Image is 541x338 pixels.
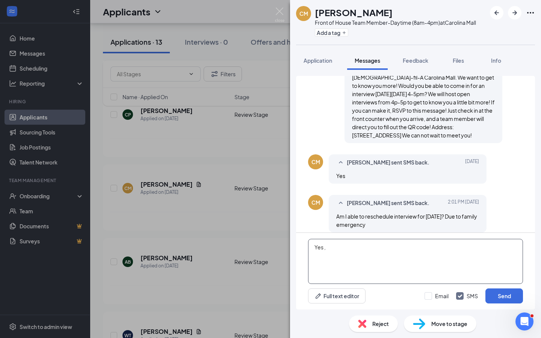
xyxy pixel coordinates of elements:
[311,199,320,206] div: CM
[526,8,535,17] svg: Ellipses
[347,158,429,167] span: [PERSON_NAME] sent SMS back.
[311,158,320,166] div: CM
[352,66,495,139] span: Good afternoon! Thank you for applying with [DEMOGRAPHIC_DATA]-fil-A Carolina Mall. We want to ge...
[314,292,322,300] svg: Pen
[299,10,308,17] div: CM
[465,158,479,167] span: [DATE]
[510,8,519,17] svg: ArrowRight
[336,213,477,228] span: Am I able to reschedule interview for [DATE]? Due to family emergency
[336,172,345,179] span: Yes
[492,8,501,17] svg: ArrowLeftNew
[485,288,523,303] button: Send
[315,19,476,26] div: Front of House Team Member-Daytime (8am-4pm) at Carolina Mall
[347,199,429,208] span: [PERSON_NAME] sent SMS back.
[308,288,366,303] button: Full text editorPen
[431,320,467,328] span: Move to stage
[515,312,533,330] iframe: Intercom live chat
[308,239,523,284] textarea: Yes ,
[508,6,521,20] button: ArrowRight
[448,199,479,208] span: [DATE] 2:01 PM
[315,6,393,19] h1: [PERSON_NAME]
[342,30,346,35] svg: Plus
[336,199,345,208] svg: SmallChevronUp
[453,57,464,64] span: Files
[355,57,380,64] span: Messages
[336,158,345,167] svg: SmallChevronUp
[372,320,389,328] span: Reject
[491,57,501,64] span: Info
[490,6,503,20] button: ArrowLeftNew
[304,57,332,64] span: Application
[403,57,428,64] span: Feedback
[315,29,348,36] button: PlusAdd a tag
